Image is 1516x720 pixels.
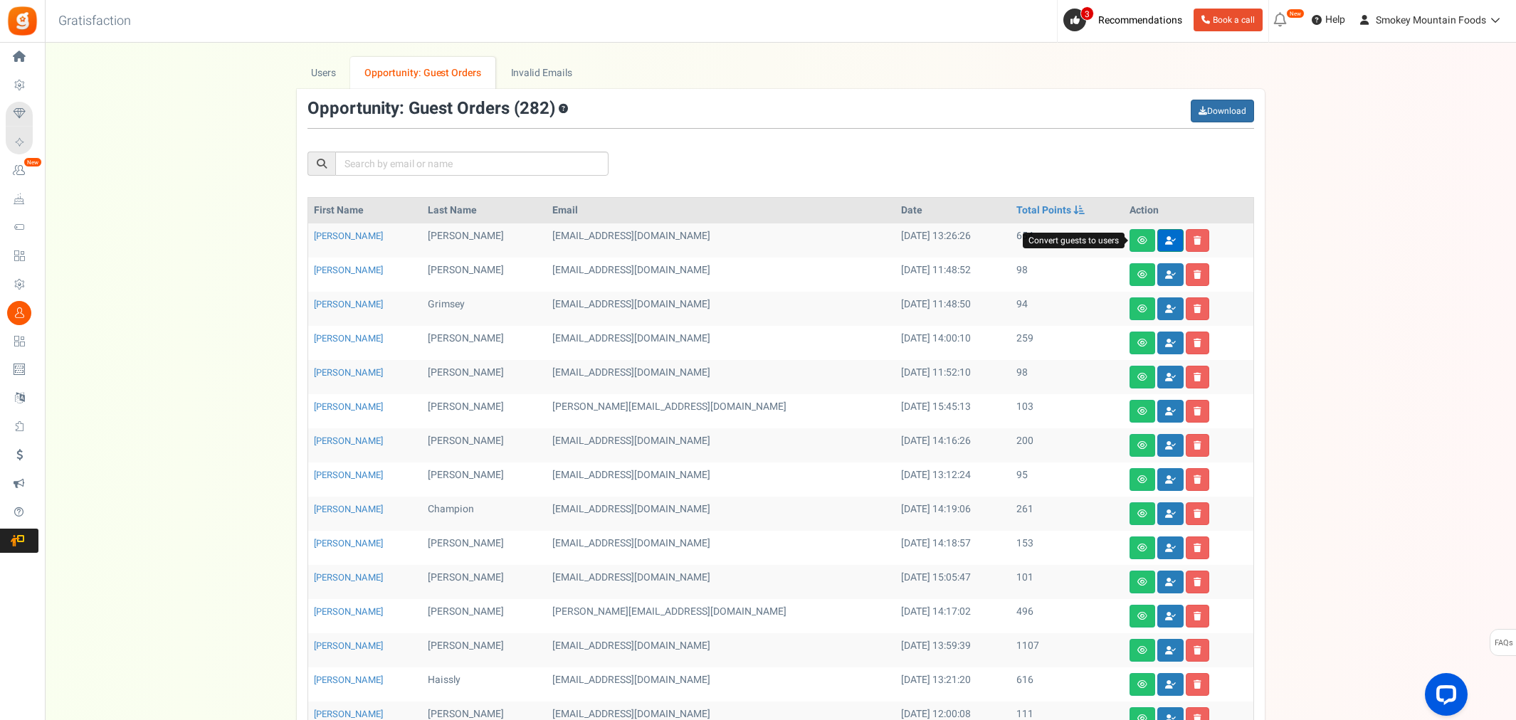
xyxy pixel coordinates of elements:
[1157,536,1184,559] a: Convert guests to users
[335,152,609,176] input: Search by email or name
[314,400,383,413] a: [PERSON_NAME]
[895,565,1011,599] td: [DATE] 15:05:47
[1157,502,1184,525] a: Convert guests to users
[1186,332,1209,354] a: Delete user
[1016,203,1085,218] a: Total Points
[1011,428,1124,462] td: 200
[1186,434,1209,457] a: Delete user
[1194,9,1263,31] a: Book a call
[422,667,547,702] td: Haissly
[1063,9,1188,31] a: 3 Recommendations
[895,292,1011,326] td: [DATE] 11:48:50
[422,599,547,633] td: [PERSON_NAME]
[422,394,547,428] td: [PERSON_NAME]
[422,360,547,394] td: [PERSON_NAME]
[1011,599,1124,633] td: 496
[23,157,42,167] em: New
[1186,605,1209,628] a: Delete user
[1157,605,1184,628] a: Convert guests to users
[1157,468,1184,491] a: Convert guests to users
[547,462,895,497] td: [EMAIL_ADDRESS][DOMAIN_NAME]
[297,57,351,89] a: Users
[314,536,383,550] a: [PERSON_NAME]
[6,159,38,183] a: New
[547,428,895,462] td: [EMAIL_ADDRESS][DOMAIN_NAME]
[314,639,383,652] a: [PERSON_NAME]
[314,605,383,618] a: [PERSON_NAME]
[422,223,547,258] td: [PERSON_NAME]
[1011,497,1124,531] td: 261
[422,326,547,360] td: [PERSON_NAME]
[43,7,147,36] h3: Gratisfaction
[1186,639,1209,662] a: Delete user
[422,633,547,667] td: [PERSON_NAME]
[1011,258,1124,292] td: 98
[520,96,549,121] span: 282
[895,497,1011,531] td: [DATE] 14:19:06
[1011,667,1124,702] td: 616
[1157,332,1184,354] a: Convert guests to users
[1011,292,1124,326] td: 94
[1186,468,1209,491] a: Delete user
[895,360,1011,394] td: [DATE] 11:52:10
[1191,100,1254,122] a: Download
[314,571,383,584] a: [PERSON_NAME]
[1157,571,1184,593] a: Convert guests to users
[1011,223,1124,258] td: 654
[6,5,38,37] img: Gratisfaction
[1011,326,1124,360] td: 259
[422,565,547,599] td: [PERSON_NAME]
[314,297,383,311] a: [PERSON_NAME]
[1322,13,1345,27] span: Help
[422,462,547,497] td: [PERSON_NAME]
[547,394,895,428] td: [PERSON_NAME][EMAIL_ADDRESS][DOMAIN_NAME]
[895,462,1011,497] td: [DATE] 13:12:24
[308,198,422,223] th: First Name
[314,502,383,516] a: [PERSON_NAME]
[895,633,1011,667] td: [DATE] 13:59:39
[895,394,1011,428] td: [DATE] 15:45:13
[1023,233,1125,249] div: Convert guests to users
[422,531,547,565] td: [PERSON_NAME]
[895,428,1011,462] td: [DATE] 14:16:26
[1011,360,1124,394] td: 98
[422,292,547,326] td: Grimsey
[1186,536,1209,559] a: Delete user
[547,633,895,667] td: [EMAIL_ADDRESS][DOMAIN_NAME]
[1157,400,1184,423] a: Convert guests to users
[1157,434,1184,457] a: Convert guests to users
[314,366,383,379] a: [PERSON_NAME]
[895,258,1011,292] td: [DATE] 11:48:52
[1494,630,1513,657] span: FAQs
[1011,565,1124,599] td: 101
[1186,571,1209,593] a: Delete user
[1157,297,1184,320] a: Convert guests to users
[350,57,495,89] a: Opportunity: Guest Orders
[314,229,383,243] a: [PERSON_NAME]
[1098,13,1182,28] span: Recommendations
[547,531,895,565] td: [EMAIL_ADDRESS][DOMAIN_NAME]
[1286,9,1305,18] em: New
[1157,263,1184,286] a: Convert guests to users
[895,223,1011,258] td: [DATE] 13:26:26
[422,198,547,223] th: Last Name
[559,105,568,114] span: Customers who have shopped as a Guest (without creating an account) in your store. This is an opp...
[895,599,1011,633] td: [DATE] 14:17:02
[547,198,895,223] th: Email
[1186,400,1209,423] a: Delete user
[1011,394,1124,428] td: 103
[1011,462,1124,497] td: 95
[307,100,568,118] h3: Opportunity: Guest Orders ( )
[1124,198,1253,223] th: Action
[895,531,1011,565] td: [DATE] 14:18:57
[547,360,895,394] td: [EMAIL_ADDRESS][DOMAIN_NAME]
[314,434,383,448] a: [PERSON_NAME]
[422,428,547,462] td: [PERSON_NAME]
[547,667,895,702] td: [EMAIL_ADDRESS][DOMAIN_NAME]
[895,198,1011,223] th: Date
[895,667,1011,702] td: [DATE] 13:21:20
[1157,639,1184,662] a: Convert guests to users
[1011,531,1124,565] td: 153
[314,673,383,687] a: [PERSON_NAME]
